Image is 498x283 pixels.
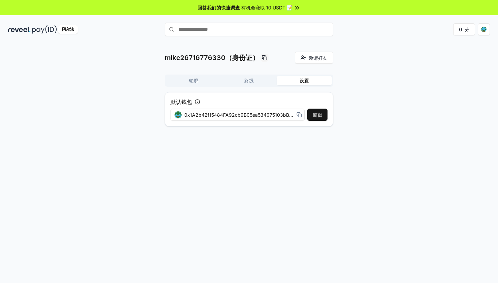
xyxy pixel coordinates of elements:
[453,23,475,35] button: 0分
[307,109,328,121] button: 编辑
[313,112,322,118] font: 编辑
[32,25,57,34] img: 付款编号
[165,54,259,62] font: mike26716776330（身份证）
[8,25,31,34] img: 揭示黑暗
[459,27,462,32] font: 0
[189,78,198,83] font: 轮廓
[197,5,240,10] font: 回答我们的快速调查
[184,112,302,118] font: 0x1A2b42f15484FA92cb9B05ea534075103bB12731
[309,55,328,61] font: 邀请好友
[465,27,469,32] font: 分
[241,5,292,10] font: 有机会赚取 10 USDT 📝
[170,98,192,105] font: 默认钱包
[300,78,309,83] font: 设置
[244,78,254,83] font: 路线
[295,52,333,64] button: 邀请好友
[62,27,74,32] font: 阿尔法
